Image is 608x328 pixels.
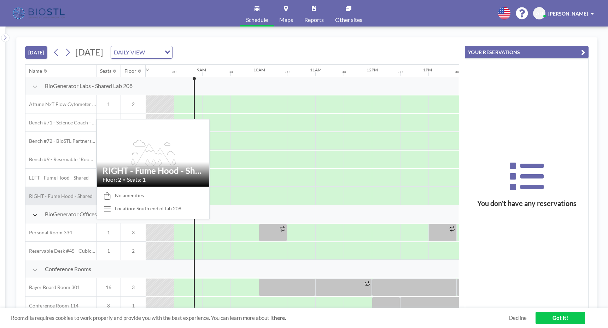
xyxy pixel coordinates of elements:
[45,82,133,89] span: BioGenerator Labs - Shared Lab 208
[45,265,91,273] span: Conference Rooms
[398,70,403,74] div: 30
[304,17,324,23] span: Reports
[25,175,89,181] span: LEFT - Fume Hood - Shared
[25,156,96,163] span: Bench #9 - Reservable "RoomZilla" Bench
[121,101,146,107] span: 2
[455,70,459,74] div: 30
[115,205,181,212] p: Location: South end of lab 208
[25,229,72,236] span: Personal Room 334
[465,199,588,208] h3: You don’t have any reservations
[25,46,47,59] button: [DATE]
[229,70,233,74] div: 30
[536,312,585,324] a: Got it!
[111,46,172,58] div: Search for option
[103,165,204,176] h2: RIGHT - Fume Hood - Shared
[548,11,588,17] span: [PERSON_NAME]
[465,46,589,58] button: YOUR RESERVATIONS
[121,248,146,254] span: 2
[274,315,286,321] a: here.
[335,17,362,23] span: Other sites
[285,70,290,74] div: 30
[29,68,42,74] div: Name
[123,177,125,182] span: •
[25,101,96,107] span: Attune NxT Flow Cytometer - Bench #25
[25,119,96,126] span: Bench #71 - Science Coach - BioSTL Bench
[121,284,146,291] span: 3
[536,10,543,17] span: AD
[115,192,144,199] span: No amenities
[124,68,136,74] div: Floor
[342,70,346,74] div: 30
[147,48,160,57] input: Search for option
[121,229,146,236] span: 3
[97,303,121,309] span: 8
[25,193,93,199] span: RIGHT - Fume Hood - Shared
[97,101,121,107] span: 1
[25,138,96,144] span: Bench #72 - BioSTL Partnerships & Apprenticeships Bench
[103,176,121,183] span: Floor: 2
[310,67,322,72] div: 11AM
[509,315,527,321] a: Decline
[246,17,268,23] span: Schedule
[25,303,78,309] span: Conference Room 114
[45,211,97,218] span: BioGenerator Offices
[11,315,509,321] span: Roomzilla requires cookies to work properly and provide you with the best experience. You can lea...
[121,303,146,309] span: 1
[423,67,432,72] div: 1PM
[127,176,146,183] span: Seats: 1
[253,67,265,72] div: 10AM
[112,48,146,57] span: DAILY VIEW
[11,6,68,20] img: organization-logo
[197,67,206,72] div: 9AM
[279,17,293,23] span: Maps
[25,248,96,254] span: Reservable Desk #45 - Cubicle Area (Office 206)
[100,68,111,74] div: Seats
[97,284,121,291] span: 16
[25,284,80,291] span: Bayer Board Room 301
[367,67,378,72] div: 12PM
[97,229,121,236] span: 1
[172,70,176,74] div: 30
[75,47,103,57] span: [DATE]
[97,248,121,254] span: 1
